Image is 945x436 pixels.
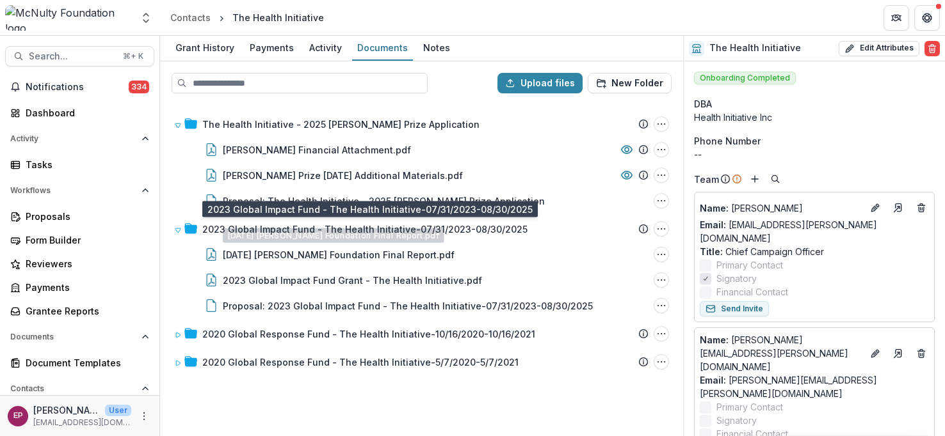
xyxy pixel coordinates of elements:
span: Phone Number [694,134,761,148]
span: Primary Contact [716,258,783,272]
div: Payments [26,281,144,294]
a: Payments [5,277,154,298]
div: 2020 Global Response Fund - The Health Initiative-10/16/2020-10/16/2021 [202,327,535,341]
div: -- [694,148,935,161]
div: Payments [245,38,299,57]
button: Proposal: The Health Initiative - 2025 McNulty Prize Application Options [654,193,669,208]
a: Form Builder [5,230,154,251]
p: [EMAIL_ADDRESS][DOMAIN_NAME] [33,417,131,428]
a: Grantee Reports [5,300,154,322]
div: [PERSON_NAME] Financial Attachment.pdf [223,143,411,157]
button: The Health Initiative - 2025 McNulty Prize Application Options [654,116,669,132]
div: The Health Initiative [232,11,324,24]
div: Tasks [26,158,144,171]
div: Reviewers [26,257,144,270]
button: Search [768,171,783,187]
span: Activity [10,134,136,143]
div: Esther Park [13,412,23,420]
div: 2023 Global Impact Fund - The Health Initiative-07/31/2023-08/30/20252023 Global Impact Fund - Th... [169,216,674,242]
button: 2023 Global Impact Fund Grant - The Health Initiative.pdf Options [654,272,669,288]
span: Name : [700,203,729,214]
span: Email: [700,375,726,385]
a: Proposals [5,206,154,227]
p: User [105,405,131,416]
a: Go to contact [888,198,909,218]
button: Proposal: 2023 Global Impact Fund - The Health Initiative-07/31/2023-08/30/2025 Options [654,298,669,313]
button: 2020 Global Response Fund - The Health Initiative-5/7/2020-5/7/2021 Options [654,354,669,370]
button: Deletes [914,346,929,361]
span: Search... [29,51,115,62]
h2: The Health Initiative [709,43,801,54]
div: Document Templates [26,356,144,370]
div: 2023 Global Impact Fund - The Health Initiative-07/31/2023-08/30/2025 [202,222,528,236]
a: Name: [PERSON_NAME] [700,201,862,215]
a: Documents [352,36,413,61]
button: Upload files [497,73,583,93]
p: [PERSON_NAME] [33,403,100,417]
span: Contacts [10,384,136,393]
div: [PERSON_NAME] Financial Attachment.pdfMcNulty Financial Attachment.pdf Options [169,137,674,162]
a: Notes [418,36,455,61]
button: Open entity switcher [137,5,155,31]
button: 2023 Global Impact Fund - The Health Initiative-07/31/2023-08/30/2025 Options [654,221,669,237]
span: Workflows [10,186,136,195]
div: [PERSON_NAME] Prize [DATE] Additional Materials.pdfTHI McNulty Prize Dec 2024 Additional Material... [169,162,674,188]
button: Edit [868,200,883,215]
p: [PERSON_NAME] [700,201,862,215]
button: Get Help [914,5,940,31]
div: Proposal: 2023 Global Impact Fund - The Health Initiative-07/31/2023-08/30/2025Proposal: 2023 Glo... [169,293,674,318]
div: Proposals [26,210,144,223]
button: Deletes [914,200,929,215]
span: Name : [700,334,729,345]
button: Partners [884,5,909,31]
div: The Health Initiative - 2025 [PERSON_NAME] Prize ApplicationThe Health Initiative - 2025 McNulty ... [169,111,674,214]
button: THI McNulty Prize Dec 2024 Additional Materials.pdf Options [654,167,669,183]
div: The Health Initiative - 2025 [PERSON_NAME] Prize Application [202,118,480,131]
a: Email: [EMAIL_ADDRESS][PERSON_NAME][DOMAIN_NAME] [700,218,929,245]
button: Send Invite [700,301,769,316]
p: Chief Campaign Officer [700,245,929,258]
span: Title : [700,246,723,257]
div: 2023 Global Impact Fund - The Health Initiative-07/31/2023-08/30/20252023 Global Impact Fund - Th... [169,216,674,318]
div: Proposal: The Health Initiative - 2025 [PERSON_NAME] Prize ApplicationProposal: The Health Initia... [169,188,674,214]
a: Payments [245,36,299,61]
div: 2020 Global Response Fund - The Health Initiative-10/16/2020-10/16/20212020 Global Response Fund ... [169,321,674,346]
p: [PERSON_NAME][EMAIL_ADDRESS][PERSON_NAME][DOMAIN_NAME] [700,333,862,373]
span: Documents [10,332,136,341]
button: Add [747,171,763,187]
div: [DATE] [PERSON_NAME] Foundation Final Report.pdf [223,248,455,261]
button: Edit Attributes [839,41,919,56]
span: Signatory [716,414,757,427]
button: 9.30.25 McNulty Foundation Final Report.pdf Options [654,247,669,262]
button: Delete [925,41,940,56]
button: Edit [868,346,883,361]
div: 2020 Global Response Fund - The Health Initiative-5/7/2020-5/7/20212020 Global Response Fund - Th... [169,349,674,375]
a: Reviewers [5,253,154,274]
div: 2023 Global Impact Fund Grant - The Health Initiative.pdf2023 Global Impact Fund Grant - The Heal... [169,267,674,293]
div: Documents [352,38,413,57]
span: Primary Contact [716,400,783,414]
div: Proposal: The Health Initiative - 2025 [PERSON_NAME] Prize Application [223,194,545,208]
a: Contacts [165,8,216,27]
div: ⌘ + K [120,49,146,63]
a: Activity [304,36,347,61]
a: Dashboard [5,102,154,123]
button: Open Contacts [5,378,154,399]
button: Open Documents [5,327,154,347]
div: Dashboard [26,106,144,120]
div: Grantee Reports [26,304,144,318]
div: [PERSON_NAME] Prize [DATE] Additional Materials.pdf [223,169,463,182]
button: New Folder [588,73,672,93]
span: DBA [694,97,712,111]
a: Email: [PERSON_NAME][EMAIL_ADDRESS][PERSON_NAME][DOMAIN_NAME] [700,373,929,400]
button: Notifications334 [5,77,154,97]
button: Search... [5,46,154,66]
button: McNulty Financial Attachment.pdf Options [654,142,669,157]
a: Document Templates [5,352,154,373]
button: 2020 Global Response Fund - The Health Initiative-10/16/2020-10/16/2021 Options [654,326,669,341]
span: Signatory [716,272,757,285]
